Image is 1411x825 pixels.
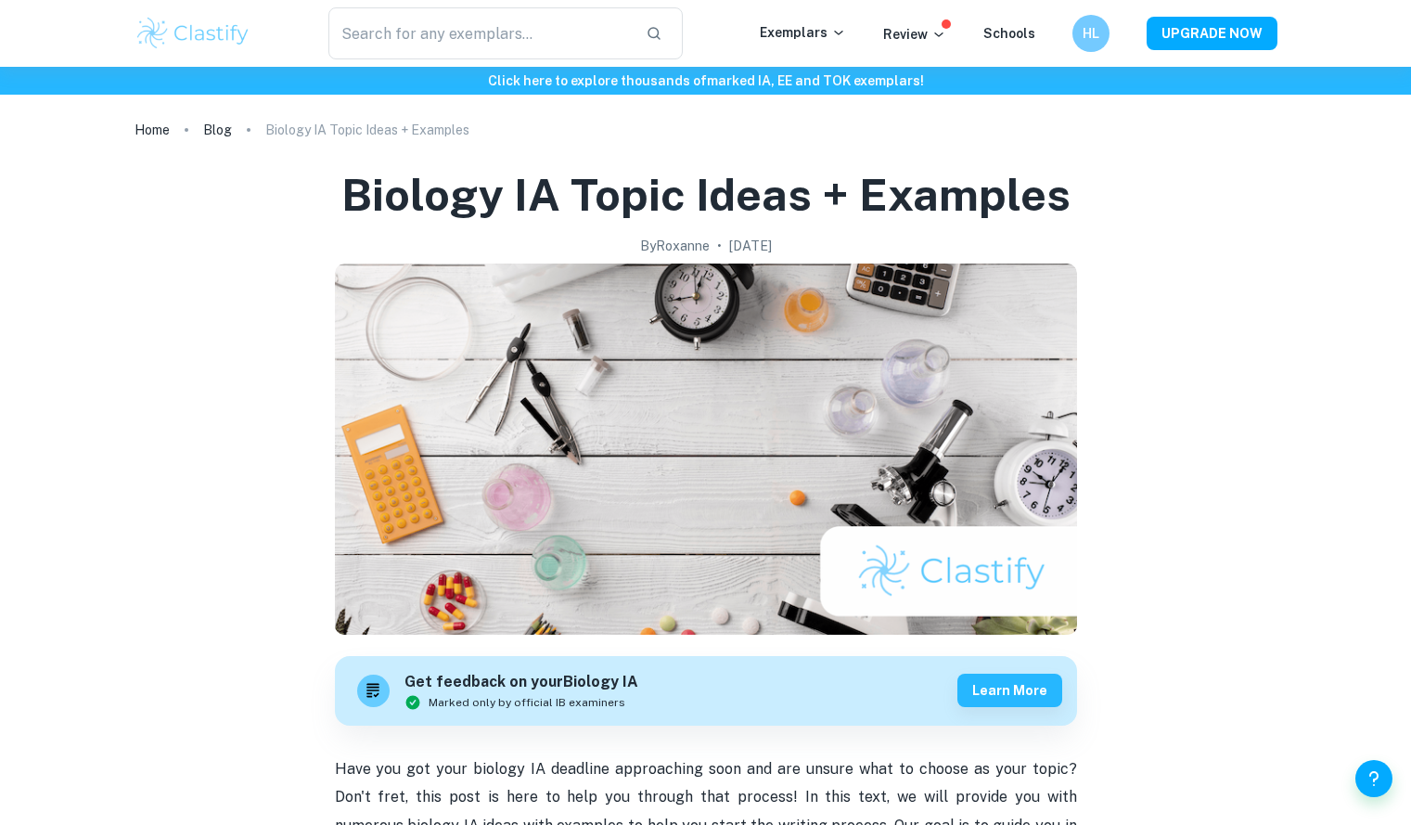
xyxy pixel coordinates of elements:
button: Learn more [957,674,1062,707]
p: Biology IA Topic Ideas + Examples [265,120,469,140]
h2: [DATE] [729,236,772,256]
a: Home [135,117,170,143]
a: Blog [203,117,232,143]
p: • [717,236,722,256]
h6: Click here to explore thousands of marked IA, EE and TOK exemplars ! [4,71,1407,91]
img: Clastify logo [135,15,252,52]
img: Biology IA Topic Ideas + Examples cover image [335,264,1077,635]
p: Review [883,24,946,45]
h2: By Roxanne [640,236,710,256]
p: Exemplars [760,22,846,43]
h6: HL [1080,23,1101,44]
span: Marked only by official IB examiners [429,694,625,711]
button: Help and Feedback [1355,760,1392,797]
a: Schools [983,26,1035,41]
input: Search for any exemplars... [328,7,632,59]
button: HL [1072,15,1110,52]
h1: Biology IA Topic Ideas + Examples [341,165,1071,225]
a: Get feedback on yourBiology IAMarked only by official IB examinersLearn more [335,656,1077,726]
h6: Get feedback on your Biology IA [404,671,638,694]
button: UPGRADE NOW [1147,17,1277,50]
